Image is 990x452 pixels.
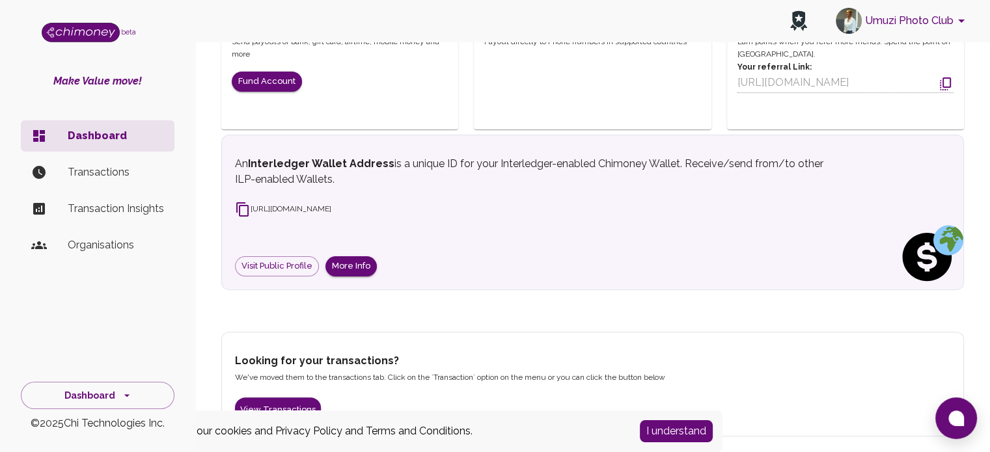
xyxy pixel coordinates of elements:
button: Open chat window [935,397,977,439]
p: Transactions [68,165,164,180]
span: Payout directly to Phone numbers in supported countries [484,36,687,49]
span: [URL][DOMAIN_NAME] [235,204,331,213]
a: Privacy Policy [275,425,342,437]
p: An is a unique ID for your Interledger-enabled Chimoney Wallet. Receive/send from/to other ILP-en... [235,156,831,187]
button: Accept cookies [640,420,713,442]
strong: Interledger Wallet Address [248,157,394,170]
img: Logo [42,23,120,42]
img: avatar [836,8,862,34]
a: Visit Public Profile [235,256,319,276]
a: Terms and Conditions [366,425,471,437]
span: We've moved them to the transactions tab. Click on the `Transaction` option on the menu or you ca... [235,373,665,382]
button: Fund Account [232,72,302,92]
p: Dashboard [68,128,164,144]
button: More Info [325,256,377,276]
button: Dashboard [21,382,174,410]
div: Earn points when you refer more friends. Spend the point on [GEOGRAPHIC_DATA]. [737,36,954,94]
img: social spend [898,224,963,289]
p: Transaction Insights [68,201,164,217]
div: By using this site, you are agreeing to our cookies and and . [16,423,620,439]
p: Organisations [68,237,164,253]
span: Send payouts of bank, gift card, airtime, mobile money and more [232,36,448,62]
button: account of current user [831,4,974,38]
span: beta [121,28,136,36]
strong: Your referral Link: [737,62,812,72]
strong: Looking for your transactions? [235,354,399,367]
button: View Transactions [235,397,321,423]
